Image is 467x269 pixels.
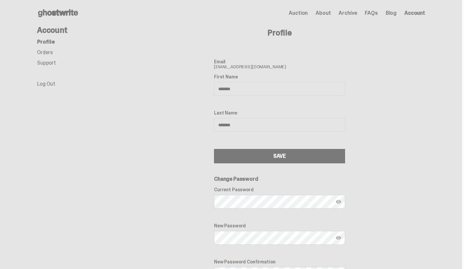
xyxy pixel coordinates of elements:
a: About [316,10,331,16]
a: FAQs [365,10,378,16]
h4: Account [37,26,134,34]
div: SAVE [273,154,286,159]
a: Blog [386,10,397,16]
h6: Change Password [214,176,345,182]
a: Profile [37,38,55,45]
img: Show password [336,199,341,204]
label: First Name [214,74,345,79]
a: Auction [289,10,308,16]
span: [EMAIL_ADDRESS][DOMAIN_NAME] [214,59,345,69]
label: Email [214,59,345,64]
label: Last Name [214,110,345,115]
label: New Password [214,223,345,228]
a: Log Out [37,80,55,87]
button: SAVE [214,149,345,163]
label: New Password Confirmation [214,259,345,264]
a: Archive [339,10,357,16]
a: Support [37,59,56,66]
a: Account [404,10,425,16]
img: Show password [336,235,341,240]
h4: Profile [134,29,425,37]
a: Orders [37,49,53,56]
label: Current Password [214,187,345,192]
